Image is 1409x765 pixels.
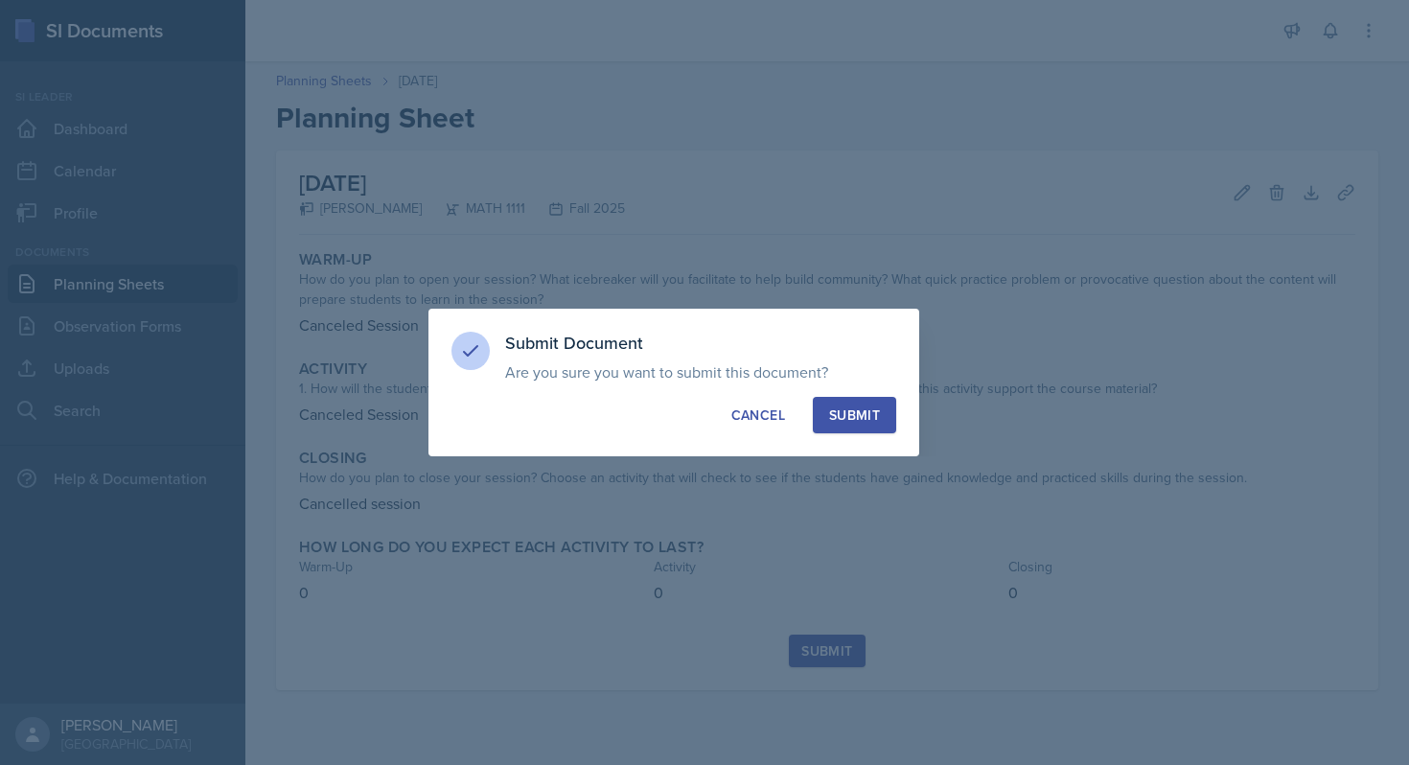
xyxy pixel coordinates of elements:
[505,332,896,355] h3: Submit Document
[731,406,785,425] div: Cancel
[715,397,801,433] button: Cancel
[829,406,880,425] div: Submit
[505,362,896,382] p: Are you sure you want to submit this document?
[813,397,896,433] button: Submit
